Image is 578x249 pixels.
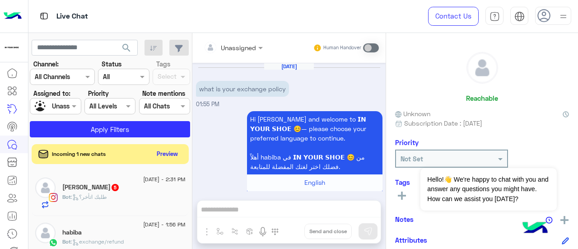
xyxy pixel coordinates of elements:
[395,178,569,186] h6: Tags
[247,111,382,174] p: 17/9/2025, 1:55 PM
[121,42,132,53] span: search
[62,229,82,236] h5: habiba
[514,11,525,22] img: tab
[196,101,219,108] span: 01:55 PM
[112,184,119,191] span: 5
[143,221,185,229] span: [DATE] - 1:56 PM
[420,168,556,211] span: Hello!👋 We're happy to chat with you and answer any questions you might have. How can we assist y...
[545,216,553,224] img: notes
[33,89,70,98] label: Assigned to:
[71,193,107,200] span: : طلبك اتأخر؟
[196,81,289,97] p: 17/9/2025, 1:55 PM
[56,10,88,23] p: Live Chat
[519,213,551,244] img: hulul-logo.png
[33,59,59,69] label: Channel:
[62,183,120,191] h5: Pierre Emil
[153,147,182,160] button: Preview
[264,63,314,70] h6: [DATE]
[560,216,569,224] img: add
[467,52,498,83] img: defaultAdmin.png
[142,89,185,98] label: Note mentions
[304,224,352,239] button: Send and close
[395,109,430,118] span: Unknown
[35,223,56,243] img: defaultAdmin.png
[52,150,106,158] span: Incoming 1 new chats
[558,11,569,22] img: profile
[35,178,56,198] img: defaultAdmin.png
[404,118,482,128] span: Subscription Date : [DATE]
[323,44,361,52] small: Human Handover
[485,7,503,26] a: tab
[395,215,414,223] h6: Notes
[88,89,109,98] label: Priority
[143,175,185,183] span: [DATE] - 2:31 PM
[30,121,190,137] button: Apply Filters
[4,7,22,26] img: Logo
[395,236,427,244] h6: Attributes
[62,238,71,245] span: Bot
[489,11,500,22] img: tab
[395,138,419,146] h6: Priority
[428,7,479,26] a: Contact Us
[4,39,20,56] img: 923305001092802
[102,59,121,69] label: Status
[62,193,71,200] span: Bot
[38,10,50,22] img: tab
[49,238,58,247] img: WhatsApp
[71,238,124,245] span: : exchange/refund
[466,94,498,102] h6: Reachable
[49,193,58,202] img: Instagram
[304,179,325,186] span: English
[116,40,138,59] button: search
